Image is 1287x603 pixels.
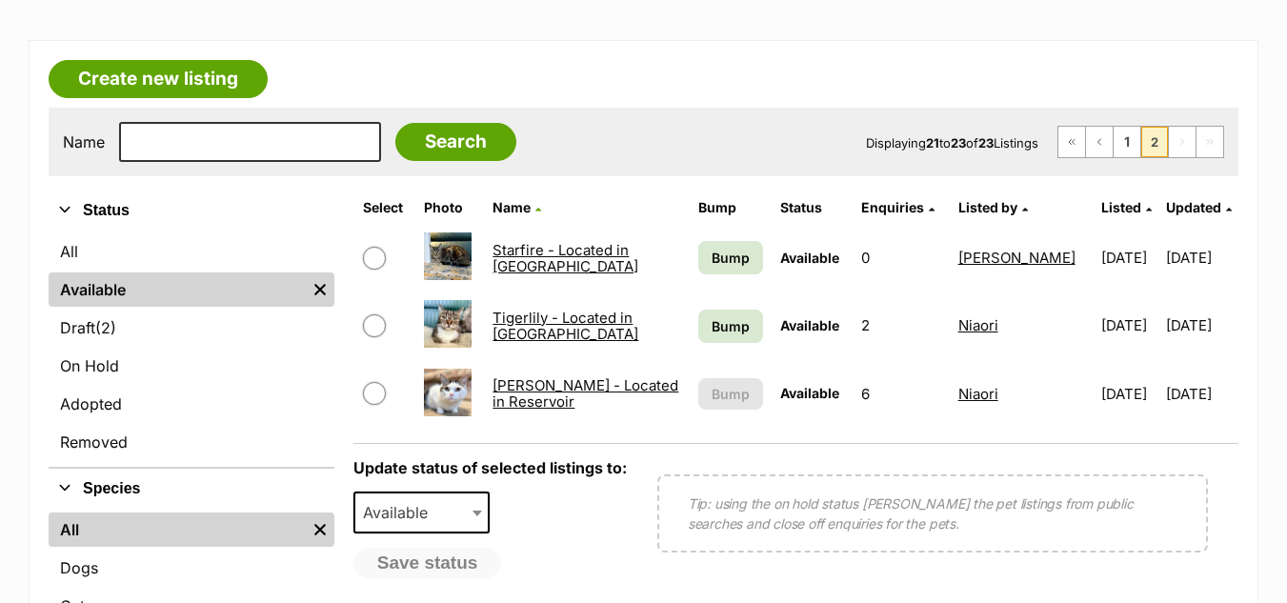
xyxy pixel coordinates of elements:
span: Available [355,499,447,526]
a: Niaori [958,316,998,334]
span: (2) [95,316,116,339]
a: Adopted [49,387,334,421]
td: 2 [854,292,948,358]
a: Updated [1166,199,1232,215]
th: Status [773,192,852,223]
span: Listed [1101,199,1141,215]
a: On Hold [49,349,334,383]
strong: 23 [951,135,966,151]
strong: 21 [926,135,939,151]
span: Available [353,492,491,533]
img: Tigerlily - Located in Carlton North [424,300,472,348]
span: translation missing: en.admin.listings.index.attributes.enquiries [861,199,924,215]
span: Available [780,250,839,266]
th: Bump [691,192,770,223]
td: [DATE] [1166,361,1237,427]
span: Bump [712,316,750,336]
td: 0 [854,225,948,291]
span: Last page [1197,127,1223,157]
a: Page 1 [1114,127,1140,157]
td: [DATE] [1094,225,1164,291]
a: Starfire - Located in [GEOGRAPHIC_DATA] [493,241,638,275]
nav: Pagination [1057,126,1224,158]
td: [DATE] [1166,292,1237,358]
a: Bump [698,310,762,343]
div: Status [49,231,334,467]
td: [DATE] [1094,292,1164,358]
span: Page 2 [1141,127,1168,157]
a: Enquiries [861,199,935,215]
a: Removed [49,425,334,459]
th: Photo [416,192,484,223]
p: Tip: using the on hold status [PERSON_NAME] the pet listings from public searches and close off e... [688,493,1177,533]
a: Previous page [1086,127,1113,157]
a: [PERSON_NAME] [958,249,1076,267]
button: Save status [353,548,502,578]
th: Select [355,192,414,223]
span: Listed by [958,199,1017,215]
a: Remove filter [306,513,334,547]
button: Bump [698,378,762,410]
a: Create new listing [49,60,268,98]
a: Name [493,199,541,215]
strong: 23 [978,135,994,151]
label: Name [63,133,105,151]
a: Dogs [49,551,334,585]
input: Search [395,123,516,161]
a: Available [49,272,306,307]
td: 6 [854,361,948,427]
button: Status [49,198,334,223]
a: All [49,513,306,547]
span: Name [493,199,531,215]
button: Species [49,476,334,501]
span: Next page [1169,127,1196,157]
a: Listed [1101,199,1152,215]
a: All [49,234,334,269]
span: Bump [712,248,750,268]
a: Bump [698,241,762,274]
label: Update status of selected listings to: [353,458,627,477]
a: First page [1058,127,1085,157]
a: [PERSON_NAME] - Located in Reservoir [493,376,678,411]
a: Listed by [958,199,1028,215]
a: Tigerlily - Located in [GEOGRAPHIC_DATA] [493,309,638,343]
a: Remove filter [306,272,334,307]
a: Draft [49,311,334,345]
a: Niaori [958,385,998,403]
span: Available [780,317,839,333]
span: Displaying to of Listings [866,135,1038,151]
span: Available [780,385,839,401]
td: [DATE] [1094,361,1164,427]
td: [DATE] [1166,225,1237,291]
span: Updated [1166,199,1221,215]
span: Bump [712,384,750,404]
